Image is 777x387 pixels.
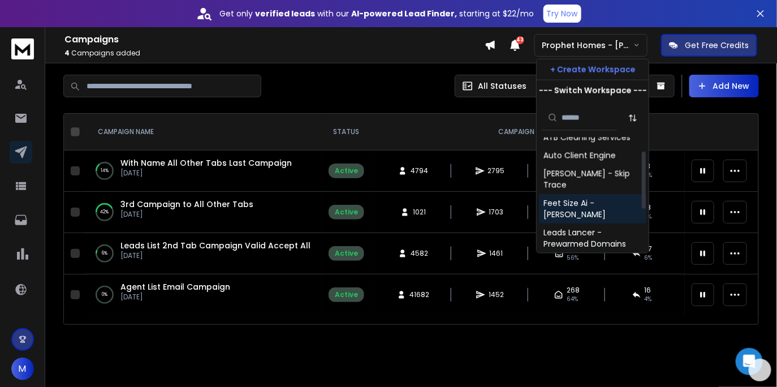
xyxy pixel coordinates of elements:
strong: AI-powered Lead Finder, [352,8,457,19]
span: 1452 [489,290,504,299]
span: 1461 [490,249,503,258]
td: 42%3rd Campaign to All Other Tabs[DATE] [84,192,322,233]
div: Active [335,290,358,299]
div: Keywords by Traffic [125,67,191,74]
span: 41682 [409,290,429,299]
p: --- Switch Workspace --- [539,85,647,96]
p: [DATE] [120,293,230,302]
td: 14%With Name All Other Tabs Last Campaign[DATE] [84,150,322,192]
p: Campaigns added [64,49,485,58]
span: 1703 [489,208,504,217]
span: 2795 [488,166,505,175]
p: + Create Workspace [550,64,636,75]
td: 0%Agent List Email Campaign[DATE] [84,274,322,316]
p: 6 % [102,248,107,259]
a: Agent List Email Campaign [120,281,230,293]
span: 43 [516,36,524,44]
strong: verified leads [256,8,316,19]
div: Open Intercom Messenger [736,348,763,375]
div: Active [335,166,358,175]
div: Active [335,208,358,217]
span: 4582 [411,249,428,258]
th: STATUS [322,114,371,150]
img: tab_keywords_by_traffic_grey.svg [113,66,122,75]
th: CAMPAIGN NAME [84,114,322,150]
th: CAMPAIGN STATS [371,114,685,150]
span: 56 % [567,253,579,263]
p: Get only with our starting at $22/mo [220,8,534,19]
a: 3rd Campaign to All Other Tabs [120,199,253,210]
p: Get Free Credits [685,40,749,51]
span: 16 [645,286,651,295]
p: 42 % [101,207,109,218]
div: Active [335,249,358,258]
p: Prophet Homes - [PERSON_NAME] [542,40,633,51]
img: tab_domain_overview_orange.svg [31,66,40,75]
td: 6%Leads List 2nd Tab Campaign Valid Accept All[DATE] [84,233,322,274]
p: 0 % [102,289,107,300]
img: logo_orange.svg [18,18,27,27]
span: 4 % [645,295,652,304]
button: M [11,358,34,380]
button: Sort by Sort A-Z [621,106,644,129]
span: 4794 [411,166,428,175]
button: Add New [689,75,759,97]
span: 4 [64,48,70,58]
div: Leads Lancer - Prewarmed Domains [543,227,642,250]
button: + Create Workspace [537,59,649,80]
img: logo [11,38,34,59]
span: 64 % [567,295,578,304]
div: [PERSON_NAME] - Skip Trace [543,168,642,191]
span: 1021 [413,208,426,217]
button: Get Free Credits [661,34,757,57]
div: Domain: [URL] [29,29,80,38]
div: v 4.0.24 [32,18,55,27]
p: Try Now [547,8,578,19]
p: 14 % [101,165,109,177]
h1: Campaigns [64,33,485,46]
span: 268 [567,286,580,295]
div: Feet Size Ai - [PERSON_NAME] [543,197,642,220]
p: [DATE] [120,169,292,178]
div: Domain Overview [43,67,101,74]
div: ATB Cleaning Services [543,132,631,143]
a: With Name All Other Tabs Last Campaign [120,157,292,169]
a: Leads List 2nd Tab Campaign Valid Accept All [120,240,310,251]
p: [DATE] [120,210,253,219]
button: Try Now [543,5,581,23]
p: [DATE] [120,251,310,260]
div: Auto Client Engine [543,150,616,161]
span: 6 % [645,253,653,263]
img: website_grey.svg [18,29,27,38]
p: All Statuses [478,80,526,92]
